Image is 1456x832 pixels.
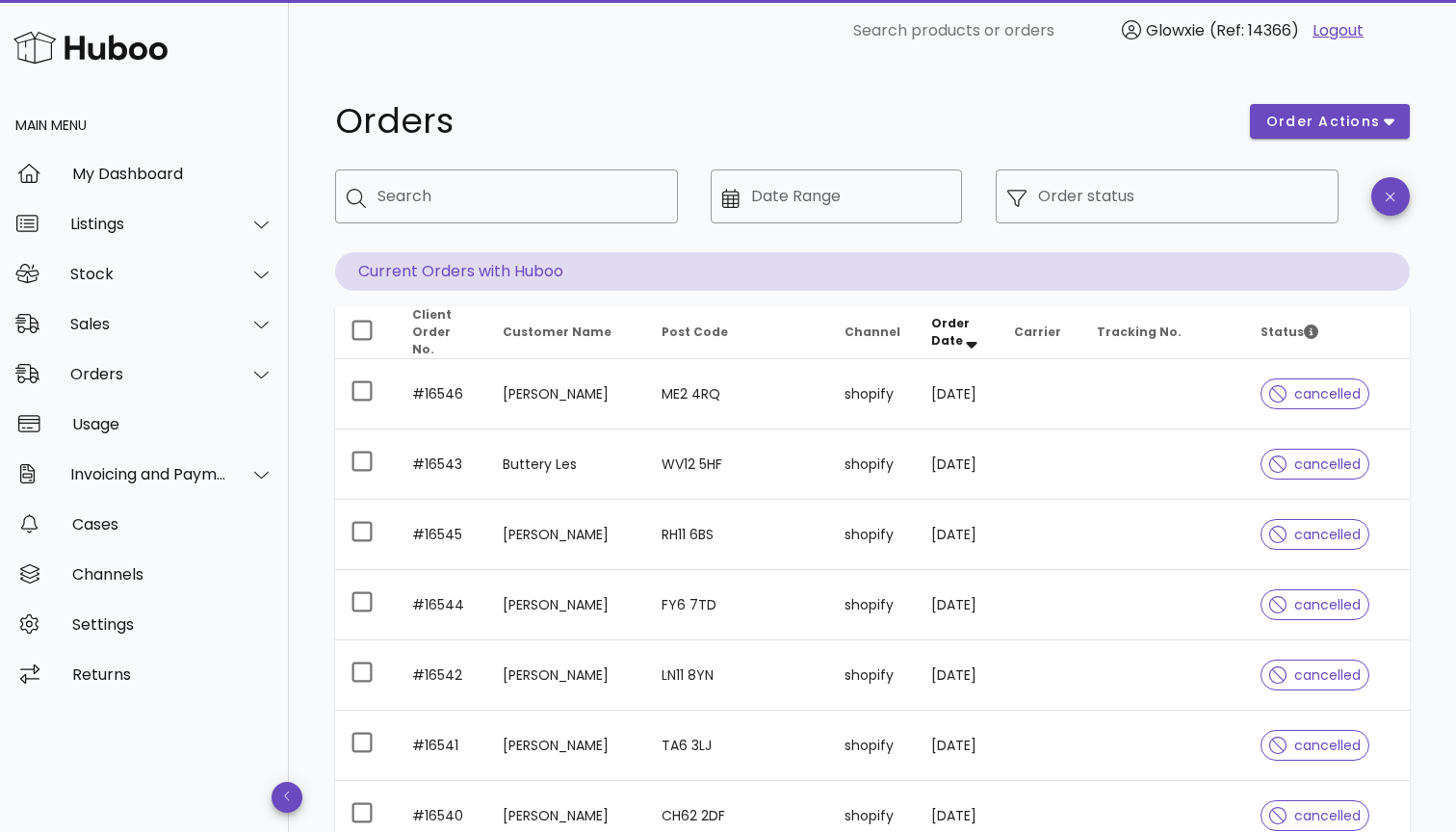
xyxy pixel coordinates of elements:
[72,565,273,584] div: Channels
[999,306,1081,359] th: Carrier
[1146,19,1205,41] span: Glowxie
[487,306,646,359] th: Customer Name
[487,359,646,429] td: [PERSON_NAME]
[916,306,999,359] th: Order Date: Sorted descending. Activate to remove sorting.
[412,306,452,357] span: Client Order No.
[1261,324,1318,340] span: Status
[829,359,916,429] td: shopify
[397,500,487,570] td: #16545
[916,500,999,570] td: [DATE]
[70,315,227,333] div: Sales
[1097,324,1182,340] span: Tracking No.
[829,306,916,359] th: Channel
[916,711,999,781] td: [DATE]
[487,429,646,500] td: Buttery Les
[829,500,916,570] td: shopify
[487,500,646,570] td: [PERSON_NAME]
[1014,324,1061,340] span: Carrier
[1269,457,1361,471] span: cancelled
[1269,668,1361,682] span: cancelled
[72,515,273,533] div: Cases
[1265,112,1381,132] span: order actions
[646,640,829,711] td: LN11 8YN
[916,359,999,429] td: [DATE]
[1269,598,1361,611] span: cancelled
[397,570,487,640] td: #16544
[1269,809,1361,822] span: cancelled
[1269,528,1361,541] span: cancelled
[397,359,487,429] td: #16546
[646,500,829,570] td: RH11 6BS
[1313,19,1364,42] a: Logout
[70,215,227,233] div: Listings
[662,324,728,340] span: Post Code
[646,429,829,500] td: WV12 5HF
[646,306,829,359] th: Post Code
[335,104,1227,139] h1: Orders
[397,711,487,781] td: #16541
[646,711,829,781] td: TA6 3LJ
[72,665,273,684] div: Returns
[931,315,970,349] span: Order Date
[916,640,999,711] td: [DATE]
[487,570,646,640] td: [PERSON_NAME]
[397,429,487,500] td: #16543
[13,27,168,68] img: Huboo Logo
[72,615,273,634] div: Settings
[1250,104,1410,139] button: order actions
[397,640,487,711] td: #16542
[487,640,646,711] td: [PERSON_NAME]
[72,165,273,183] div: My Dashboard
[70,365,227,383] div: Orders
[845,324,900,340] span: Channel
[70,465,227,483] div: Invoicing and Payments
[397,306,487,359] th: Client Order No.
[487,711,646,781] td: [PERSON_NAME]
[1209,19,1299,41] span: (Ref: 14366)
[1081,306,1245,359] th: Tracking No.
[829,711,916,781] td: shopify
[829,640,916,711] td: shopify
[829,429,916,500] td: shopify
[916,429,999,500] td: [DATE]
[335,252,1410,291] p: Current Orders with Huboo
[70,265,227,283] div: Stock
[646,570,829,640] td: FY6 7TD
[829,570,916,640] td: shopify
[916,570,999,640] td: [DATE]
[72,415,273,433] div: Usage
[503,324,611,340] span: Customer Name
[1269,387,1361,401] span: cancelled
[1245,306,1410,359] th: Status
[1269,739,1361,752] span: cancelled
[646,359,829,429] td: ME2 4RQ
